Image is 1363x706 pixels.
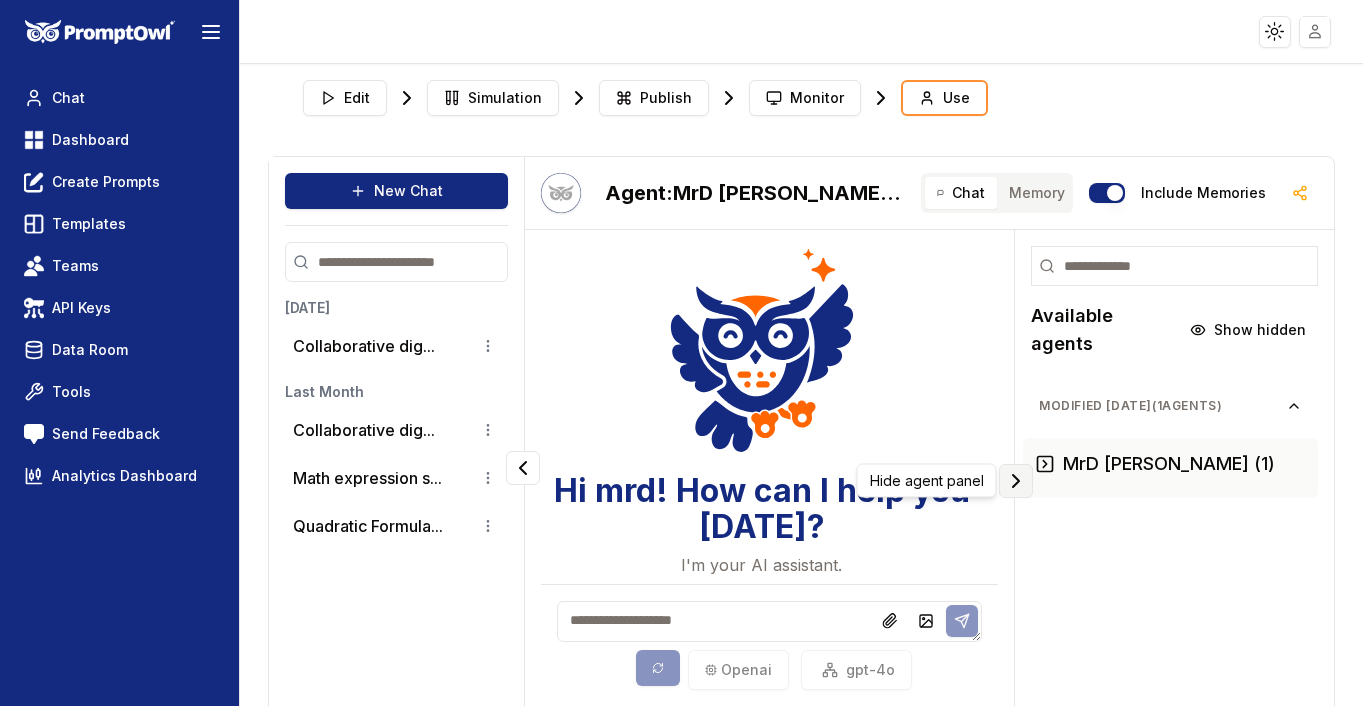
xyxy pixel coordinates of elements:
button: Collaborative dig... [293,334,435,358]
span: Show hidden [1214,320,1306,340]
span: Dashboard [52,130,129,150]
span: Create Prompts [52,172,160,192]
button: Talk with Hootie [541,173,581,213]
a: Data Room [16,332,223,368]
h2: Available agents [1031,302,1178,358]
a: Analytics Dashboard [16,458,223,494]
img: PromptOwl [25,20,175,45]
a: Send Feedback [16,416,223,452]
span: Analytics Dashboard [52,466,197,486]
button: Conversation options [476,418,500,442]
h3: [DATE] [285,298,508,318]
button: Edit [303,80,387,116]
button: Modified [DATE](1agents) [1023,390,1318,422]
span: Templates [52,214,126,234]
span: Use [943,88,970,108]
span: Modified [DATE] ( 1 agents) [1039,398,1286,414]
label: Include memories in the messages below [1141,186,1266,200]
button: Math expression s... [293,466,442,490]
span: Chat [52,88,85,108]
button: Collapse panel [506,451,540,485]
a: Tools [16,374,223,410]
a: API Keys [16,290,223,326]
span: Publish [640,88,692,108]
button: Include memories in the messages below [1089,183,1125,203]
span: Edit [344,88,370,108]
button: Monitor [749,80,861,116]
a: Create Prompts [16,164,223,200]
img: placeholder-user.jpg [1301,17,1330,46]
h3: Last Month [285,382,508,402]
span: Memory [1009,183,1065,203]
button: Conversation options [476,334,500,358]
span: Teams [52,256,99,276]
a: Teams [16,248,223,284]
span: Send Feedback [52,424,160,444]
span: Chat [952,183,985,203]
span: Data Room [52,340,128,360]
button: Collapse panel [999,464,1033,498]
h2: MrD Test (1) [605,179,905,207]
p: I'm your AI assistant. [681,553,842,577]
a: Chat [16,80,223,116]
button: Conversation options [476,466,500,490]
p: Hide agent panel [870,471,984,491]
img: Welcome Owl [670,244,854,456]
h3: MrD [PERSON_NAME] (1) [1063,450,1275,478]
button: Simulation [427,80,559,116]
span: Simulation [468,88,542,108]
a: Dashboard [16,122,223,158]
span: API Keys [52,298,111,318]
img: Bot [541,173,581,213]
button: Show hidden [1178,314,1318,346]
button: Quadratic Formula... [293,514,443,538]
button: Collaborative dig... [293,418,435,442]
span: Monitor [790,88,844,108]
button: Use [901,80,988,116]
button: Publish [599,80,709,116]
span: Tools [52,382,91,402]
button: New Chat [285,173,508,209]
img: feedback [24,424,44,444]
a: Templates [16,206,223,242]
h3: Hi mrd! How can I help you [DATE]? [541,473,982,545]
button: Conversation options [476,514,500,538]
